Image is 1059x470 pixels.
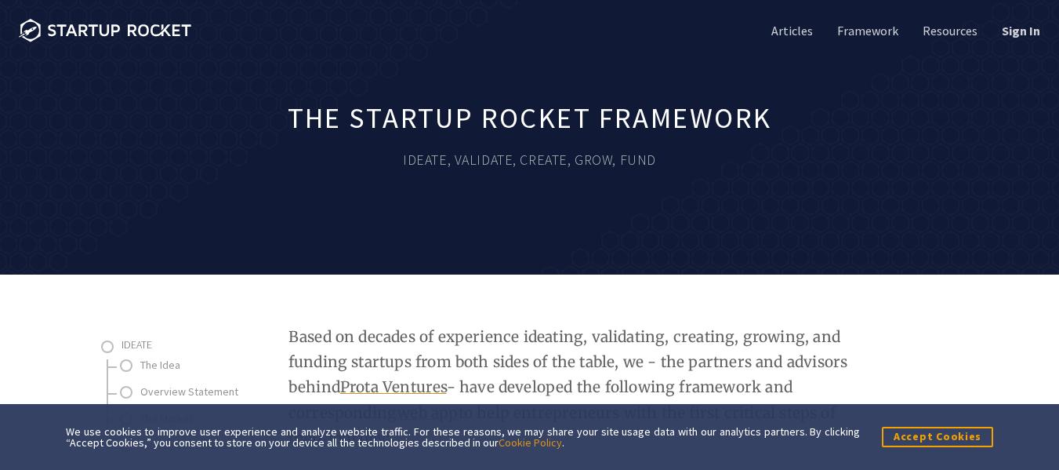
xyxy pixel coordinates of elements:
a: Framework [834,22,898,39]
a: Overview Statement [140,382,297,402]
a: Cookie Policy [499,435,562,450]
button: Accept Cookies [882,427,993,446]
a: Articles [768,22,813,39]
a: Prota Ventures [340,377,447,396]
p: Based on decades of experience ideating, validating, creating, growing, and funding startups from... [288,324,854,450]
a: web app [397,403,458,422]
span: Ideate [121,337,152,352]
a: Resources [919,22,977,39]
div: We use cookies to improve user experience and analyze website traffic. For these reasons, we may ... [66,426,860,448]
a: Sign In [999,22,1040,39]
a: The Idea [140,355,297,375]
